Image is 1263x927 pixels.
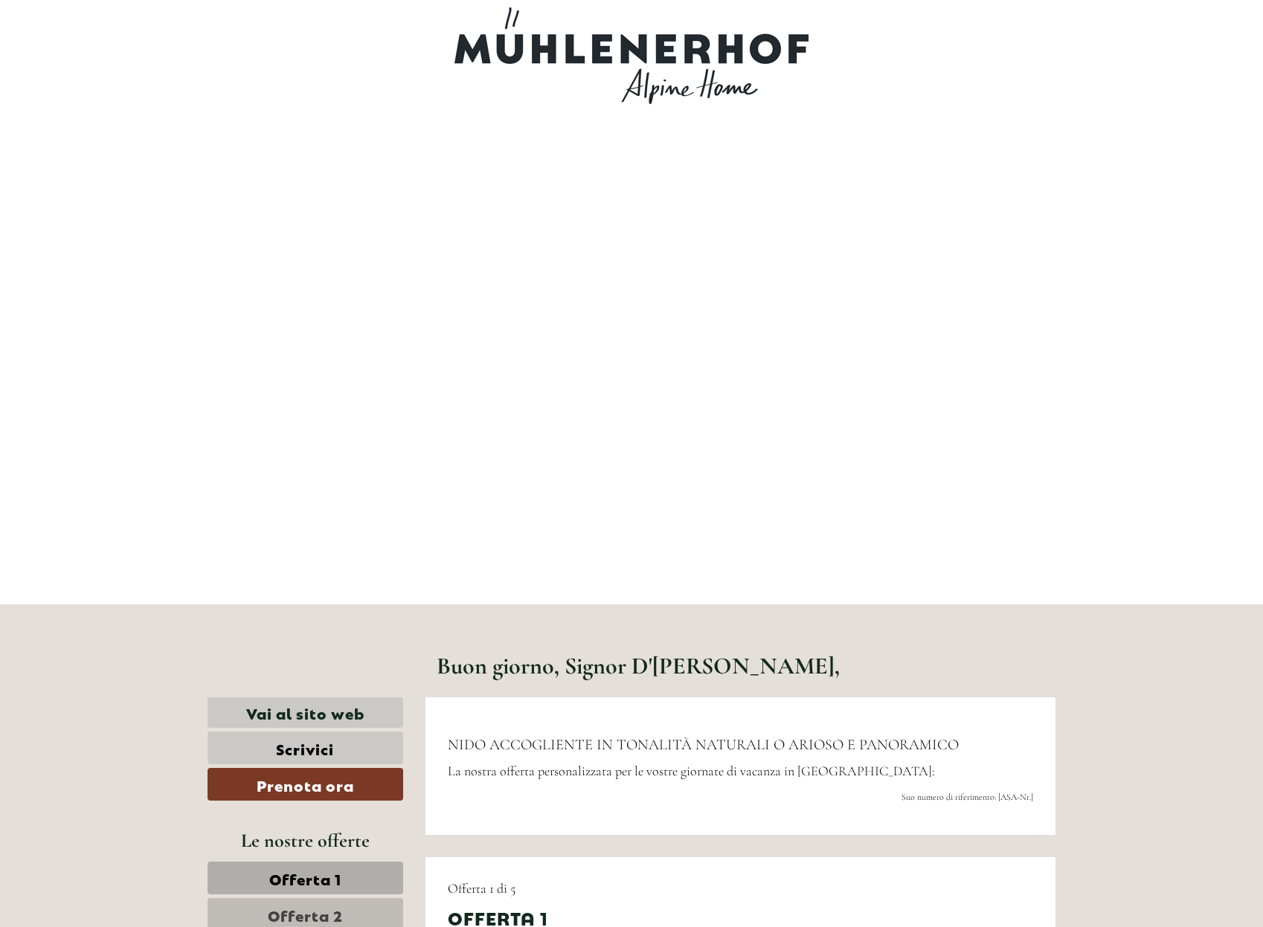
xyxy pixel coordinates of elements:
[448,763,935,779] span: La nostra offerta personalizzata per le vostre giornate di vacanza in [GEOGRAPHIC_DATA]:
[208,827,403,854] div: Le nostre offerte
[208,768,403,801] a: Prenota ora
[208,731,403,764] a: Scrivici
[448,880,515,897] span: Offerta 1 di 5
[902,792,1033,802] span: Suo numero di riferimento: [ASA-Nr.]
[269,868,341,888] span: Offerta 1
[208,697,403,728] a: Vai al sito web
[268,904,343,925] span: Offerta 2
[448,736,959,754] span: NIDO ACCOGLIENTE IN TONALITÀ NATURALI O ARIOSO E PANORAMICO
[437,653,840,679] h1: Buon giorno, Signor D'[PERSON_NAME],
